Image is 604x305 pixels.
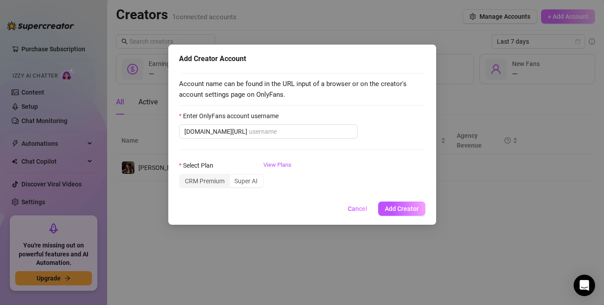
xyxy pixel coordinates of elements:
[184,127,247,136] span: [DOMAIN_NAME][URL]
[229,175,262,187] div: Super AI
[180,175,229,187] div: CRM Premium
[249,127,352,136] input: Enter OnlyFans account username
[341,202,375,216] button: Cancel
[385,205,419,212] span: Add Creator
[378,202,425,216] button: Add Creator
[179,79,425,100] span: Account name can be found in the URL input of a browser or on the creator's account settings page...
[179,174,263,188] div: segmented control
[179,111,284,121] label: Enter OnlyFans account username
[348,205,367,212] span: Cancel
[263,161,292,196] a: View Plans
[179,54,425,64] div: Add Creator Account
[179,161,219,170] label: Select Plan
[574,275,595,296] div: Open Intercom Messenger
